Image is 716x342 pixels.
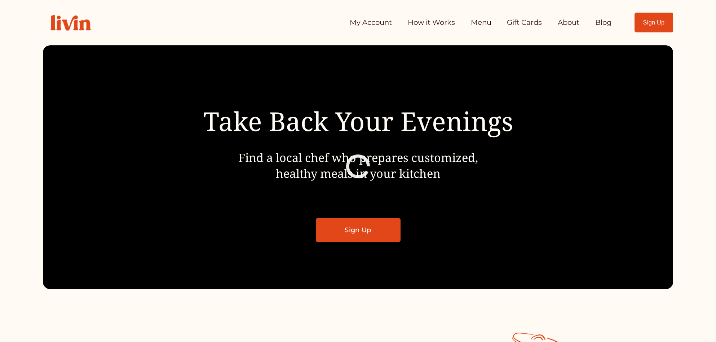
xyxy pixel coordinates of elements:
[558,15,579,30] a: About
[595,15,612,30] a: Blog
[408,15,455,30] a: How it Works
[316,218,401,242] a: Sign Up
[350,15,392,30] a: My Account
[43,7,98,38] img: Livin
[238,149,478,181] span: Find a local chef who prepares customized, healthy meals in your kitchen
[203,103,513,139] span: Take Back Your Evenings
[635,13,673,32] a: Sign Up
[507,15,542,30] a: Gift Cards
[471,15,491,30] a: Menu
